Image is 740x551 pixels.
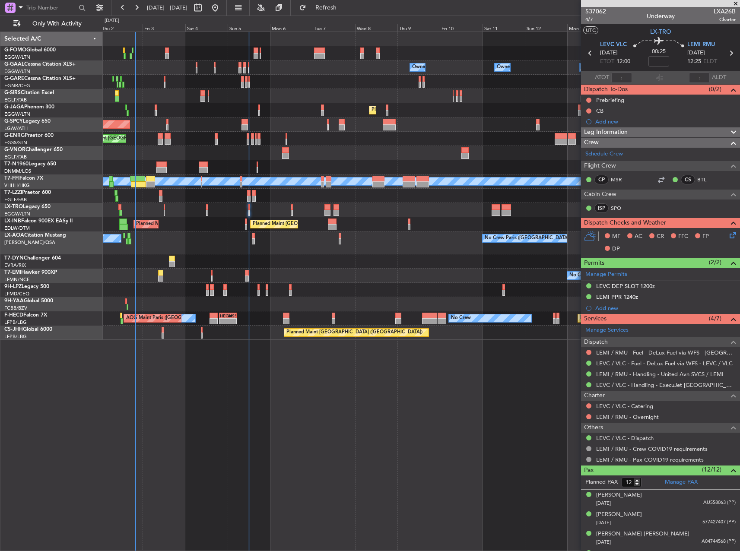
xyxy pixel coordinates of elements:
[4,313,47,318] a: F-HECDFalcon 7X
[596,349,736,356] a: LEMI / RMU - Fuel - DeLux Fuel via WFS - [GEOGRAPHIC_DATA] / RMU
[712,73,726,82] span: ALDT
[497,61,511,74] div: Owner
[4,139,27,146] a: EGSS/STN
[616,57,630,66] span: 12:00
[440,24,482,32] div: Fri 10
[4,291,29,297] a: LFMD/CEQ
[4,104,24,110] span: G-JAGA
[4,47,56,53] a: G-FOMOGlobal 6000
[596,402,653,410] a: LEVC / VLC - Catering
[600,41,627,49] span: LEVC VLC
[313,24,355,32] div: Tue 7
[584,258,604,268] span: Permits
[584,391,605,401] span: Charter
[584,314,607,324] span: Services
[596,456,704,463] a: LEMI / RMU - Pax COVID19 requirements
[647,12,675,21] div: Underway
[567,24,610,32] div: Mon 13
[286,326,422,339] div: Planned Maint [GEOGRAPHIC_DATA] ([GEOGRAPHIC_DATA])
[596,491,642,500] div: [PERSON_NAME]
[4,104,54,110] a: G-JAGAPhenom 300
[4,161,29,167] span: T7-N1960
[228,24,270,32] div: Sun 5
[702,232,709,241] span: FP
[595,73,609,82] span: ATOT
[657,232,664,241] span: CR
[596,381,736,389] a: LEVC / VLC - Handling - ExecuJet [GEOGRAPHIC_DATA] LEVC / VLC
[596,500,611,507] span: [DATE]
[635,232,642,241] span: AC
[714,16,736,23] span: Charter
[584,138,599,148] span: Crew
[4,111,30,117] a: EGGW/LTN
[4,204,51,209] a: LX-TROLegacy 650
[147,4,187,12] span: [DATE] - [DATE]
[714,7,736,16] span: LXA26B
[4,218,21,224] span: LX-INB
[595,118,736,125] div: Add new
[584,85,628,95] span: Dispatch To-Dos
[584,337,608,347] span: Dispatch
[596,293,638,301] div: LEMI PPR 1240z
[4,182,30,189] a: VHHH/HKG
[611,176,630,184] a: MSR
[4,225,30,231] a: EDLW/DTM
[585,270,627,279] a: Manage Permits
[4,62,24,67] span: G-GAAL
[355,24,397,32] div: Wed 8
[483,24,525,32] div: Sat 11
[678,232,688,241] span: FFC
[4,147,63,152] a: G-VNORChallenger 650
[308,5,344,11] span: Refresh
[228,313,236,318] div: WSSL
[4,190,22,195] span: T7-LZZI
[4,54,30,60] a: EGGW/LTN
[220,319,228,324] div: -
[295,1,347,15] button: Refresh
[270,24,312,32] div: Mon 6
[4,333,27,340] a: LFPB/LBG
[4,276,30,283] a: LFMN/NCE
[596,530,689,538] div: [PERSON_NAME] [PERSON_NAME]
[4,313,23,318] span: F-HECD
[4,284,22,289] span: 9H-LPZ
[10,17,94,31] button: Only With Activity
[583,26,598,34] button: UTC
[136,218,219,231] div: Planned Maint [GEOGRAPHIC_DATA]
[650,27,671,36] span: LX-TRO
[4,82,30,89] a: EGNR/CEG
[652,47,666,56] span: 00:25
[4,176,19,181] span: T7-FFI
[600,49,618,57] span: [DATE]
[596,282,655,290] div: LEVC DEP SLOT 1200z
[697,176,717,184] a: BTL
[611,204,630,212] a: SPO
[253,218,389,231] div: Planned Maint [GEOGRAPHIC_DATA] ([GEOGRAPHIC_DATA])
[4,62,76,67] a: G-GAALCessna Citation XLS+
[451,312,471,325] div: No Crew
[22,21,91,27] span: Only With Activity
[397,24,440,32] div: Thu 9
[372,104,508,117] div: Planned Maint [GEOGRAPHIC_DATA] ([GEOGRAPHIC_DATA])
[703,57,717,66] span: ELDT
[126,312,217,325] div: AOG Maint Paris ([GEOGRAPHIC_DATA])
[4,47,26,53] span: G-FOMO
[4,119,23,124] span: G-SPCY
[702,465,721,474] span: (12/12)
[681,175,695,184] div: CS
[4,97,27,103] a: EGLF/FAB
[4,256,24,261] span: T7-DYN
[100,24,143,32] div: Thu 2
[228,319,236,324] div: -
[4,204,23,209] span: LX-TRO
[612,232,620,241] span: MF
[594,175,609,184] div: CP
[4,76,76,81] a: G-GARECessna Citation XLS+
[709,85,721,94] span: (0/2)
[4,262,26,269] a: EVRA/RIX
[580,312,716,325] div: Planned Maint [GEOGRAPHIC_DATA] ([GEOGRAPHIC_DATA])
[4,76,24,81] span: G-GARE
[584,190,616,199] span: Cabin Crew
[26,1,76,14] input: Trip Number
[4,168,31,174] a: DNMM/LOS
